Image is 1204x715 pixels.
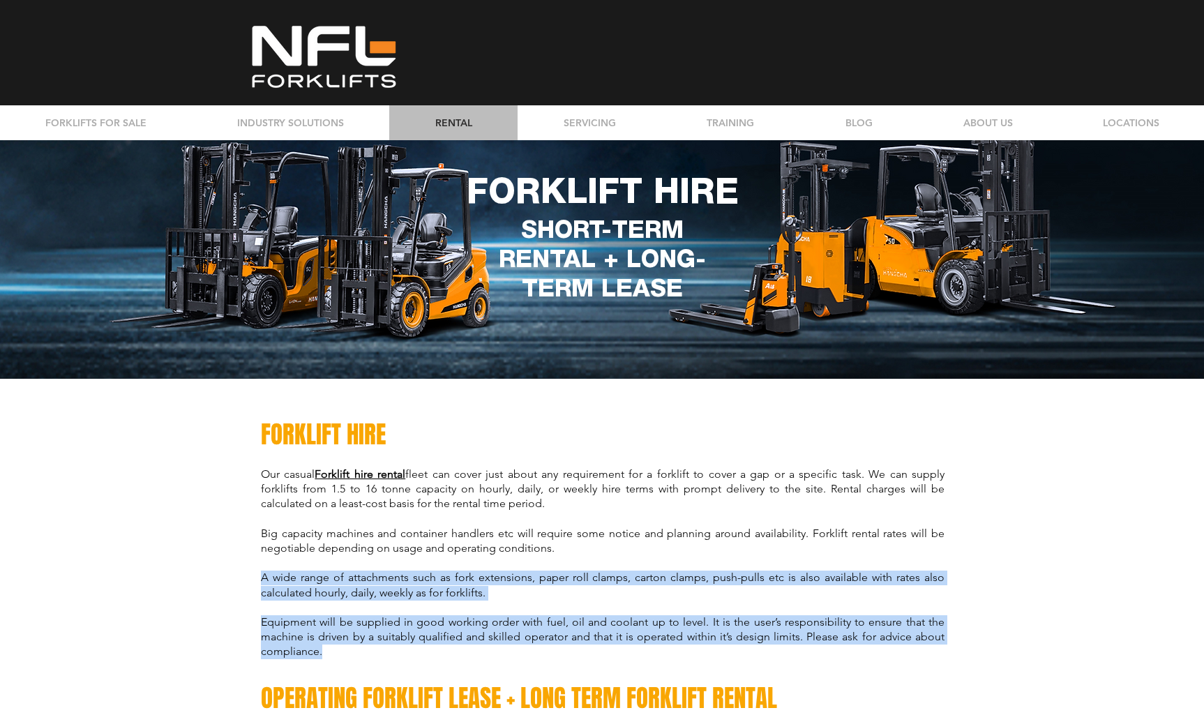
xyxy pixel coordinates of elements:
div: ABOUT US [917,105,1058,140]
p: BLOG [838,105,880,140]
span: SHORT-TERM RENTAL + LONG-TERM LEASE [499,215,706,302]
div: LOCATIONS [1058,105,1204,140]
span: Our casual fleet can cover just about any requirement for a forklift to cover a gap or a specific... [261,467,945,510]
span: Equipment will be supplied in good working order with fuel, oil and coolant up to level. It is th... [261,615,945,658]
p: SERVICING [557,105,623,140]
span: A wide range of attachments such as fork extensions, paper roll clamps, carton clamps, push-pulls... [261,571,945,599]
p: LOCATIONS [1096,105,1166,140]
a: SERVICING [518,105,661,140]
a: Forklift hire rental [315,467,405,481]
p: TRAINING [700,105,761,140]
span: Big capacity machines and container handlers etc will require some notice and planning around ava... [261,527,945,555]
a: BLOG [799,105,917,140]
p: FORKLIFTS FOR SALE [38,105,153,140]
a: TRAINING [661,105,799,140]
span: FORKLIFT HIRE [261,416,386,453]
a: RENTAL [389,105,518,140]
p: INDUSTRY SOLUTIONS [230,105,351,140]
span: FORKLIFT HIRE [467,170,739,211]
img: NFL White_LG clearcut.png [244,22,404,91]
p: ABOUT US [956,105,1020,140]
a: INDUSTRY SOLUTIONS [191,105,389,140]
p: RENTAL [428,105,479,140]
